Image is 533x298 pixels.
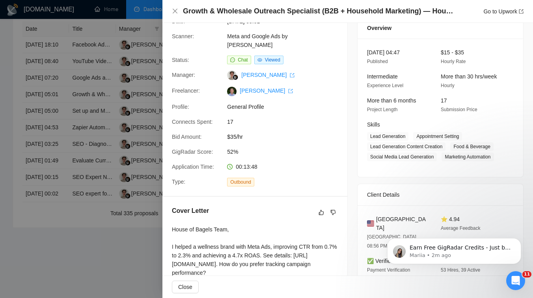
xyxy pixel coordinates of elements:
[6,43,151,53] div: [DATE]
[227,147,345,156] span: 52%
[178,283,192,291] span: Close
[241,72,294,78] a: [PERSON_NAME] export
[133,53,151,71] div: Hi
[35,76,145,138] div: I’m writing regarding the Revenue & Results subscription and monthly payments. If I’m not mistake...
[240,88,293,94] a: [PERSON_NAME] export
[450,142,493,151] span: Food & Beverage
[442,153,494,161] span: Marketing Automation
[367,24,391,32] span: Overview
[6,216,129,264] div: At the moment I don’t see any $300 charge in August. Could you please confirm the exact name of y...
[257,58,262,62] span: eye
[367,258,394,264] span: ✅ Verified
[172,119,213,125] span: Connects Spent:
[37,238,44,244] button: Upload attachment
[172,72,195,78] span: Manager:
[367,234,416,249] span: [GEOGRAPHIC_DATA] 08:56 PM
[367,107,397,112] span: Project Length
[6,71,151,149] div: allanazaroov@gmail.com says…
[172,206,209,216] h5: Cover Letter
[172,281,199,293] button: Close
[38,10,76,18] p: Active 12h ago
[233,74,238,80] img: gigradar-bm.png
[25,238,31,244] button: Gif picker
[367,73,398,80] span: Intermediate
[376,215,428,232] span: [GEOGRAPHIC_DATA]
[317,208,326,217] button: like
[290,73,294,78] span: export
[441,83,455,88] span: Hourly
[330,209,336,216] span: dislike
[6,53,151,71] div: allanazaroov@gmail.com says…
[6,167,129,200] div: Hi! My name is [PERSON_NAME] - I’ll get back to you shortly with a response 😊
[367,267,410,273] span: Payment Verification
[172,149,213,155] span: GigRadar Score:
[367,142,445,151] span: Lead Generation Content Creation
[367,184,514,205] div: Client Details
[441,73,497,80] span: More than 30 hrs/week
[506,271,525,290] iframe: To enrich screen reader interactions, please activate Accessibility in Grammarly extension settings
[288,89,293,93] span: export
[238,57,248,63] span: Chat
[441,97,447,104] span: 17
[367,132,408,141] span: Lead Generation
[172,88,200,94] span: Freelancer:
[522,271,531,278] span: 11
[25,150,33,158] img: Profile image for Nazar
[227,102,345,111] span: General Profile
[172,225,338,294] div: House of Bagels Team, I helped a wellness brand with Meta Ads, improving CTR from 0.7% to 2.3% an...
[367,219,374,228] img: 🇺🇸
[227,178,254,186] span: Outbound
[265,57,280,63] span: Viewed
[135,235,148,247] button: Send a message…
[519,9,524,14] span: export
[367,49,400,56] span: [DATE] 04:47
[172,134,202,140] span: Bid Amount:
[183,6,455,16] h4: Growth & Wholesale Outreach Specialist (B2B + Household Marketing) — House of Bagels, SF
[367,83,403,88] span: Experience Level
[172,179,185,185] span: Type:
[441,49,464,56] span: $15 - $35
[319,209,324,216] span: like
[28,71,151,143] div: I’m writing regarding the Revenue & Results subscription and monthly payments. If I’m not mistake...
[12,238,19,244] button: Emoji picker
[375,222,533,277] iframe: Intercom notifications message
[227,33,287,48] a: Meta and Google Ads by [PERSON_NAME]
[230,58,235,62] span: message
[38,4,56,10] h1: Nazar
[6,149,151,167] div: Nazar says…
[236,164,257,170] span: 00:13:48
[441,107,477,112] span: Submission Price
[5,3,20,18] button: go back
[483,8,524,15] a: Go to Upworkexport
[7,221,151,235] textarea: Message…
[138,3,153,18] button: Home
[13,172,123,195] div: Hi! My name is [PERSON_NAME] - I’ll get back to you shortly with a response 😊
[22,4,35,17] img: Profile image for Nazar
[367,153,437,161] span: Social Media Lead Generation
[328,208,338,217] button: dislike
[227,117,345,126] span: 17
[172,104,189,110] span: Profile:
[227,132,345,141] span: $35/hr
[172,33,194,39] span: Scanner:
[6,167,151,206] div: Nazar says…
[367,97,416,104] span: More than 6 months
[35,151,133,158] div: [PERSON_NAME] joined the conversation
[6,216,151,279] div: Nazar says…
[172,8,178,14] span: close
[413,132,462,141] span: Appointment Setting
[172,8,178,15] button: Close
[367,121,380,128] span: Skills
[441,59,466,64] span: Hourly Rate
[441,216,460,222] span: ⭐ 4.94
[7,15,116,36] div: d
[172,164,214,170] span: Application Time:
[227,87,237,96] img: c14TmU57zyDH6TkW9TRJ35VrM4ehjV6iI_67cVwUV1fhOyjTsfHlN8SejiYQKqJa_Q
[227,164,233,169] span: clock-circle
[367,59,388,64] span: Published
[6,206,151,216] div: [DATE]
